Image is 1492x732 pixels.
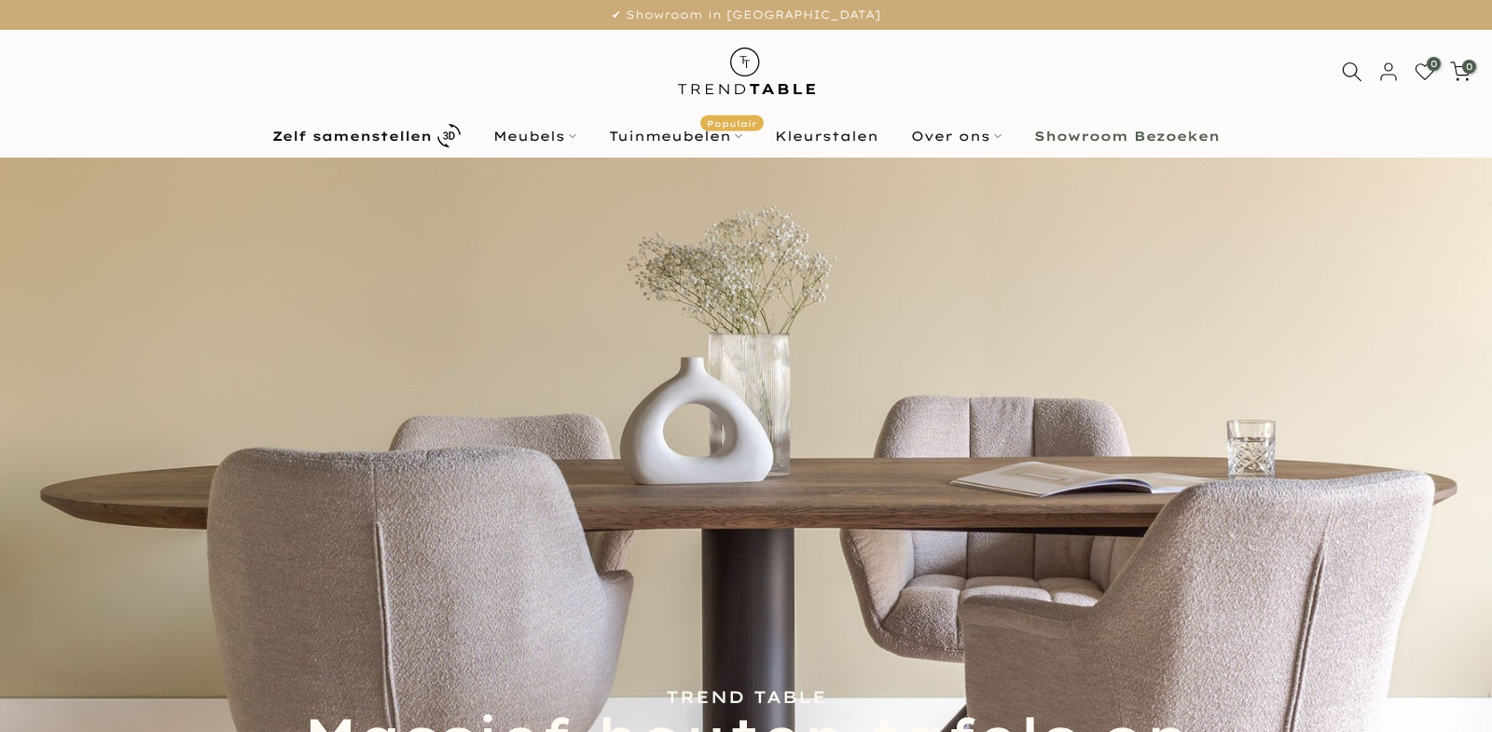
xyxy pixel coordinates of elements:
a: Showroom Bezoeken [1018,125,1236,147]
p: ✔ Showroom in [GEOGRAPHIC_DATA] [23,5,1469,25]
b: Zelf samenstellen [272,130,432,143]
iframe: toggle-frame [2,637,95,730]
span: 0 [1462,60,1476,74]
img: trend-table [665,30,828,113]
span: Populair [700,115,764,131]
a: TuinmeubelenPopulair [593,125,759,147]
a: 0 [1415,62,1435,82]
span: 0 [1427,57,1441,71]
a: Over ons [895,125,1018,147]
a: Kleurstalen [759,125,895,147]
b: Showroom Bezoeken [1034,130,1220,143]
a: 0 [1450,62,1471,82]
a: Meubels [477,125,593,147]
a: Zelf samenstellen [256,119,477,152]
